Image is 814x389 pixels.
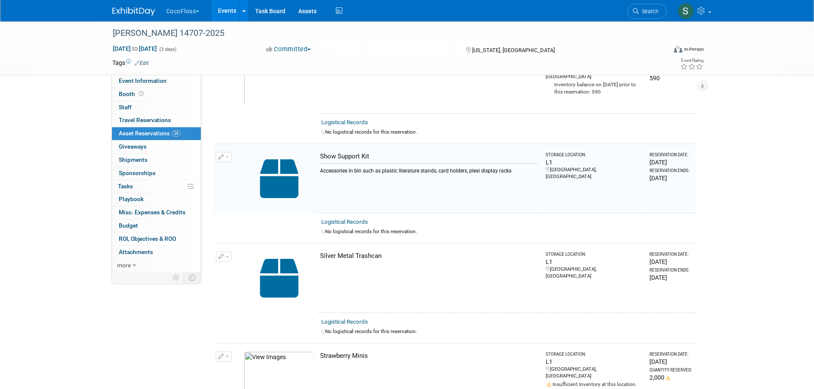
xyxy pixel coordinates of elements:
div: Storage Location: [546,152,642,158]
div: 590 [649,74,692,82]
span: to [131,45,139,52]
div: Event Format [616,44,704,57]
div: [DATE] [649,158,692,167]
div: In-Person [684,46,704,53]
div: Event Rating [680,58,703,63]
div: [DATE] [649,174,692,182]
span: Asset Reservations [119,130,180,137]
div: 2,000 [649,373,692,382]
a: Travel Reservations [112,114,201,127]
div: L1 [546,357,642,366]
span: Shipments [119,156,147,163]
span: more [117,262,131,269]
img: Capital-Asset-Icon-2.png [244,152,314,205]
a: Attachments [112,246,201,259]
span: Search [639,8,658,15]
span: Playbook [119,196,144,202]
div: No logistical records for this reservation. [321,129,692,136]
span: 24 [172,130,180,137]
span: [DATE] [DATE] [112,45,157,53]
a: Budget [112,219,201,232]
div: [GEOGRAPHIC_DATA], [GEOGRAPHIC_DATA] [546,366,642,380]
a: Logistical Records [321,119,368,126]
div: Reservation Ends: [649,267,692,273]
span: Sponsorships [119,170,156,176]
img: View Images [244,52,314,105]
a: Asset Reservations24 [112,127,201,140]
a: Misc. Expenses & Credits [112,206,201,219]
a: Search [627,4,667,19]
img: Capital-Asset-Icon-2.png [244,252,314,305]
span: Booth [119,91,145,97]
div: [PERSON_NAME] 14707-2025 [110,26,654,41]
div: Silver Metal Trashcan [320,252,538,260]
a: ROI, Objectives & ROO [112,233,201,246]
div: Strawberry Minis [320,351,538,360]
td: Tags [112,58,149,67]
td: Toggle Event Tabs [183,272,201,283]
div: Reservation Ends: [649,168,692,174]
span: Staff [119,104,132,111]
a: Tasks [112,180,201,193]
a: Playbook [112,193,201,206]
a: Event Information [112,75,201,88]
span: Giveaways [119,143,147,150]
div: Accessories in bin such as plastic literature stands, card holders, plexi display racks [320,163,538,175]
div: Storage Location: [546,252,642,257]
span: ROI, Objectives & ROO [119,235,176,242]
span: Event Information [119,77,167,84]
div: [DATE] [649,273,692,282]
span: Tasks [118,183,133,190]
a: Sponsorships [112,167,201,180]
div: [DATE] [649,357,692,366]
a: Booth [112,88,201,101]
div: Reservation Date: [649,252,692,257]
a: more [112,259,201,272]
a: Logistical Records [321,319,368,325]
div: Storage Location: [546,351,642,357]
div: [GEOGRAPHIC_DATA], [GEOGRAPHIC_DATA] [546,266,642,280]
div: Inventory balance on [DATE] prior to this reservation: 590 [546,80,642,96]
img: Samantha Meyers [678,3,694,19]
div: Show Support Kit [320,152,538,161]
img: ExhibitDay [112,7,155,16]
a: Shipments [112,154,201,167]
div: Quantity Reserved: [649,367,692,373]
div: No logistical records for this reservation. [321,228,692,235]
div: Reservation Date: [649,351,692,357]
div: L1 [546,257,642,266]
div: [DATE] [649,257,692,266]
a: Staff [112,101,201,114]
div: L1 [546,158,642,167]
a: Edit [135,60,149,66]
span: Travel Reservations [119,117,171,123]
button: Committed [263,45,314,54]
a: Giveaways [112,140,201,153]
a: Logistical Records [321,219,368,225]
span: (3 days) [159,47,176,52]
span: Booth not reserved yet [137,91,145,97]
div: [GEOGRAPHIC_DATA], [GEOGRAPHIC_DATA] [546,167,642,180]
img: Format-Inperson.png [674,46,682,53]
span: [US_STATE], [GEOGRAPHIC_DATA] [472,47,555,53]
div: No logistical records for this reservation. [321,328,692,335]
td: Personalize Event Tab Strip [169,272,184,283]
span: Budget [119,222,138,229]
span: Attachments [119,249,153,255]
div: Insufficient Inventory at this location. [546,380,642,388]
span: Misc. Expenses & Credits [119,209,185,216]
div: Reservation Date: [649,152,692,158]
